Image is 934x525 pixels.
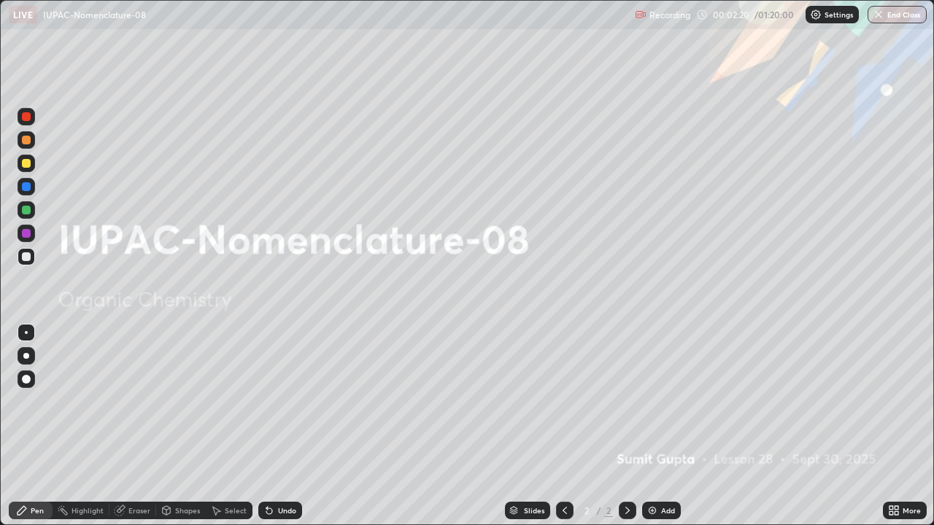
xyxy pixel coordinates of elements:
div: 2 [604,504,613,517]
div: More [903,507,921,514]
div: 2 [579,506,594,515]
img: end-class-cross [873,9,884,20]
img: add-slide-button [647,505,658,516]
div: Shapes [175,507,200,514]
div: Pen [31,507,44,514]
p: Settings [825,11,853,18]
img: class-settings-icons [810,9,822,20]
p: Recording [649,9,690,20]
div: Undo [278,507,296,514]
div: / [597,506,601,515]
div: Select [225,507,247,514]
div: Add [661,507,675,514]
div: Highlight [72,507,104,514]
p: LIVE [13,9,33,20]
img: recording.375f2c34.svg [635,9,647,20]
div: Eraser [128,507,150,514]
div: Slides [524,507,544,514]
p: IUPAC-Nomenclature-08 [43,9,146,20]
button: End Class [868,6,927,23]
